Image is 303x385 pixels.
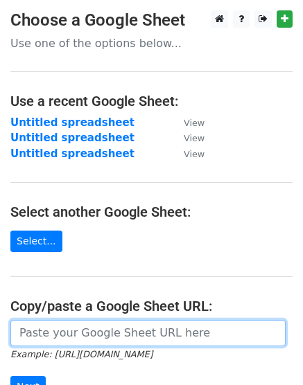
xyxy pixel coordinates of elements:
[170,147,205,160] a: View
[10,93,293,109] h4: Use a recent Google Sheet:
[10,349,153,359] small: Example: [URL][DOMAIN_NAME]
[184,118,205,128] small: View
[10,116,135,129] a: Untitled spreadsheet
[10,132,135,144] a: Untitled spreadsheet
[170,132,205,144] a: View
[10,320,286,346] input: Paste your Google Sheet URL here
[10,10,293,30] h3: Choose a Google Sheet
[170,116,205,129] a: View
[184,149,205,159] small: View
[10,231,62,252] a: Select...
[10,147,135,160] a: Untitled spreadsheet
[10,204,293,220] h4: Select another Google Sheet:
[10,36,293,51] p: Use one of the options below...
[234,319,303,385] iframe: Chat Widget
[10,298,293,314] h4: Copy/paste a Google Sheet URL:
[184,133,205,143] small: View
